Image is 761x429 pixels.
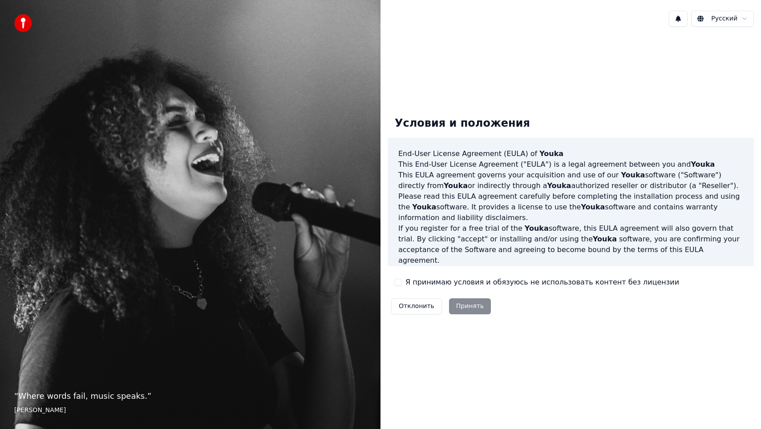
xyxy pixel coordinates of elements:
span: Youka [593,235,617,243]
footer: [PERSON_NAME] [14,406,366,415]
span: Youka [412,203,436,211]
label: Я принимаю условия и обязуюсь не использовать контент без лицензии [405,277,679,288]
span: Youka [525,224,549,233]
img: youka [14,14,32,32]
span: Youka [691,160,715,168]
p: If you are entering into this EULA agreement on behalf of a company or other legal entity, you re... [398,266,743,319]
span: Youka [547,181,571,190]
p: This EULA agreement governs your acquisition and use of our software ("Software") directly from o... [398,170,743,191]
span: Youka [539,149,563,158]
p: Please read this EULA agreement carefully before completing the installation process and using th... [398,191,743,223]
div: Условия и положения [388,109,537,138]
button: Отклонить [391,298,442,314]
span: Youka [581,203,605,211]
span: Youka [444,181,468,190]
h3: End-User License Agreement (EULA) of [398,148,743,159]
span: Youka [621,171,645,179]
p: This End-User License Agreement ("EULA") is a legal agreement between you and [398,159,743,170]
p: If you register for a free trial of the software, this EULA agreement will also govern that trial... [398,223,743,266]
p: “ Where words fail, music speaks. ” [14,390,366,402]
